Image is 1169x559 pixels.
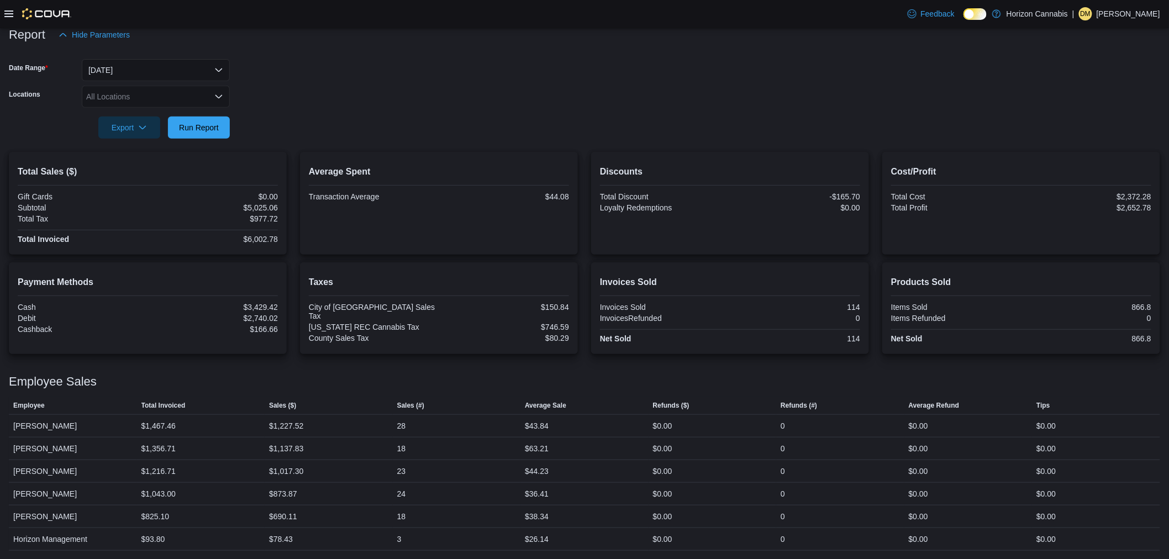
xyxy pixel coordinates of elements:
[397,510,406,523] div: 18
[269,401,296,410] span: Sales ($)
[781,442,785,455] div: 0
[397,487,406,500] div: 24
[1024,192,1152,201] div: $2,372.28
[309,165,569,178] h2: Average Spent
[1024,203,1152,212] div: $2,652.78
[525,419,549,433] div: $43.84
[141,487,176,500] div: $1,043.00
[909,419,928,433] div: $0.00
[269,487,297,500] div: $873.87
[600,165,860,178] h2: Discounts
[9,415,137,437] div: [PERSON_NAME]
[733,192,861,201] div: -$165.70
[397,532,402,546] div: 3
[150,325,278,334] div: $166.66
[781,510,785,523] div: 0
[1024,334,1152,343] div: 866.8
[18,214,146,223] div: Total Tax
[600,192,728,201] div: Total Discount
[18,165,278,178] h2: Total Sales ($)
[1007,7,1068,20] p: Horizon Cannabis
[600,276,860,289] h2: Invoices Sold
[1036,510,1056,523] div: $0.00
[653,465,672,478] div: $0.00
[269,419,303,433] div: $1,227.52
[269,465,303,478] div: $1,017.30
[141,419,176,433] div: $1,467.46
[1036,401,1050,410] span: Tips
[653,442,672,455] div: $0.00
[781,465,785,478] div: 0
[150,203,278,212] div: $5,025.06
[397,465,406,478] div: 23
[1024,314,1152,323] div: 0
[9,460,137,482] div: [PERSON_NAME]
[441,323,570,331] div: $746.59
[141,510,170,523] div: $825.10
[600,203,728,212] div: Loyalty Redemptions
[600,303,728,312] div: Invoices Sold
[909,487,928,500] div: $0.00
[150,214,278,223] div: $977.72
[441,334,570,342] div: $80.29
[525,510,549,523] div: $38.34
[18,235,69,244] strong: Total Invoiced
[309,276,569,289] h2: Taxes
[921,8,955,19] span: Feedback
[105,117,154,139] span: Export
[98,117,160,139] button: Export
[653,419,672,433] div: $0.00
[1036,465,1056,478] div: $0.00
[891,334,923,343] strong: Net Sold
[179,122,219,133] span: Run Report
[909,465,928,478] div: $0.00
[733,314,861,323] div: 0
[781,487,785,500] div: 0
[909,532,928,546] div: $0.00
[891,165,1151,178] h2: Cost/Profit
[441,303,570,312] div: $150.84
[903,3,959,25] a: Feedback
[653,487,672,500] div: $0.00
[141,465,176,478] div: $1,216.71
[141,401,186,410] span: Total Invoiced
[397,442,406,455] div: 18
[269,532,293,546] div: $78.43
[781,532,785,546] div: 0
[309,323,437,331] div: [US_STATE] REC Cannabis Tax
[18,325,146,334] div: Cashback
[9,483,137,505] div: [PERSON_NAME]
[1024,303,1152,312] div: 866.8
[150,192,278,201] div: $0.00
[18,192,146,201] div: Gift Cards
[309,303,437,320] div: City of [GEOGRAPHIC_DATA] Sales Tax
[963,8,987,20] input: Dark Mode
[1036,442,1056,455] div: $0.00
[72,29,130,40] span: Hide Parameters
[82,59,230,81] button: [DATE]
[781,401,817,410] span: Refunds (#)
[441,192,570,201] div: $44.08
[733,203,861,212] div: $0.00
[1036,419,1056,433] div: $0.00
[9,528,137,550] div: Horizon Management
[168,117,230,139] button: Run Report
[18,314,146,323] div: Debit
[891,192,1019,201] div: Total Cost
[397,419,406,433] div: 28
[309,192,437,201] div: Transaction Average
[909,401,960,410] span: Average Refund
[909,510,928,523] div: $0.00
[9,28,45,41] h3: Report
[653,401,689,410] span: Refunds ($)
[269,442,303,455] div: $1,137.83
[1097,7,1160,20] p: [PERSON_NAME]
[891,203,1019,212] div: Total Profit
[891,303,1019,312] div: Items Sold
[150,235,278,244] div: $6,002.78
[733,303,861,312] div: 114
[600,334,631,343] strong: Net Sold
[9,437,137,460] div: [PERSON_NAME]
[1079,7,1092,20] div: Dallas Mitchell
